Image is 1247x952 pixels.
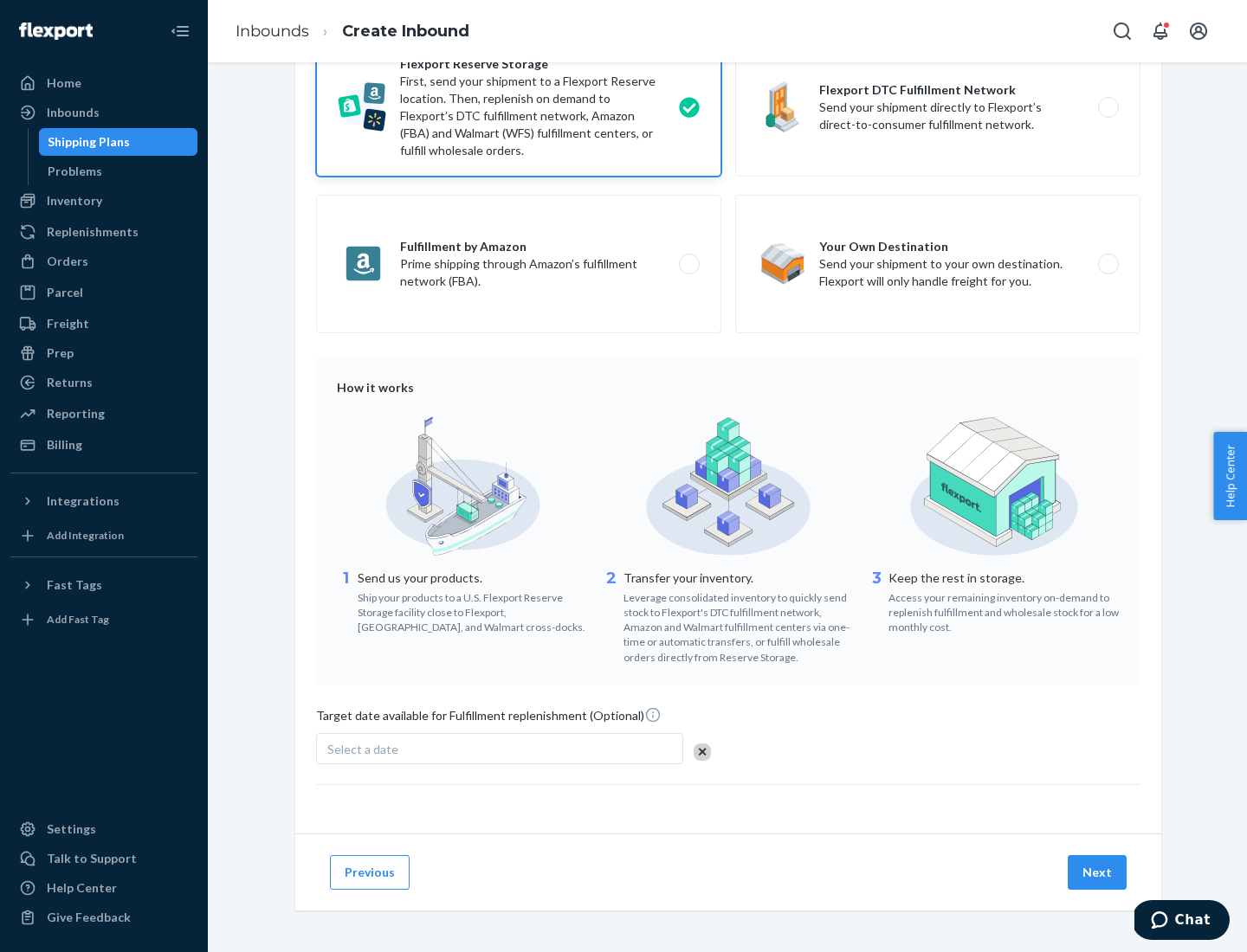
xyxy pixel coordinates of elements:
[48,133,130,151] div: Shipping Plans
[10,187,197,215] a: Inventory
[358,587,589,634] div: Ship your products to a U.S. Flexport Reserve Storage facility close to Flexport, [GEOGRAPHIC_DAT...
[603,568,620,665] div: 2
[47,612,109,627] div: Add Fast Tag
[10,279,197,306] a: Parcel
[1068,855,1127,890] button: Next
[337,379,1120,396] div: How it works
[222,6,483,57] ol: breadcrumbs
[47,223,139,241] div: Replenishments
[10,369,197,396] a: Returns
[10,69,197,97] a: Home
[47,879,117,897] div: Help Center
[358,569,589,587] p: Send us your products.
[337,568,354,634] div: 1
[10,571,197,599] button: Fast Tags
[1213,432,1247,520] button: Help Center
[1134,900,1230,943] iframe: Opens a widget where you can chat to one of our agents
[10,431,197,459] a: Billing
[10,248,197,275] a: Orders
[10,400,197,428] a: Reporting
[47,820,96,838] div: Settings
[1105,14,1140,48] button: Open Search Box
[47,192,102,209] div: Inventory
[1181,14,1216,48] button: Open account menu
[888,569,1120,587] p: Keep the rest in storage.
[47,909,131,926] div: Give Feedback
[47,253,88,270] div: Orders
[10,606,197,634] a: Add Fast Tag
[623,587,855,665] div: Leverage consolidated inventory to quickly send stock to Flexport's DTC fulfillment network, Amaz...
[10,874,197,902] a: Help Center
[19,23,93,40] img: Flexport logo
[10,339,197,367] a: Prep
[47,850,137,867] div: Talk to Support
[47,405,105,422] div: Reporting
[10,904,197,931] button: Give Feedback
[47,436,82,453] div: Billing
[10,815,197,843] a: Settings
[868,568,885,634] div: 3
[47,492,120,510] div: Integrations
[163,14,197,48] button: Close Navigation
[39,128,198,156] a: Shipping Plans
[47,315,89,332] div: Freight
[327,742,398,756] span: Select a date
[47,344,74,362] div: Prep
[10,218,197,246] a: Replenishments
[47,528,124,543] div: Add Integration
[1143,14,1178,48] button: Open notifications
[10,845,197,872] button: Talk to Support
[10,99,197,126] a: Inbounds
[623,569,855,587] p: Transfer your inventory.
[39,158,198,185] a: Problems
[47,74,81,92] div: Home
[888,587,1120,634] div: Access your remaining inventory on-demand to replenish fulfillment and wholesale stock for a low ...
[236,22,309,41] a: Inbounds
[47,284,83,301] div: Parcel
[47,104,100,121] div: Inbounds
[47,576,102,594] div: Fast Tags
[10,522,197,550] a: Add Integration
[48,163,102,180] div: Problems
[316,706,662,731] span: Target date available for Fulfillment replenishment (Optional)
[47,374,93,391] div: Returns
[342,22,469,41] a: Create Inbound
[10,487,197,515] button: Integrations
[10,310,197,338] a: Freight
[330,855,410,890] button: Previous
